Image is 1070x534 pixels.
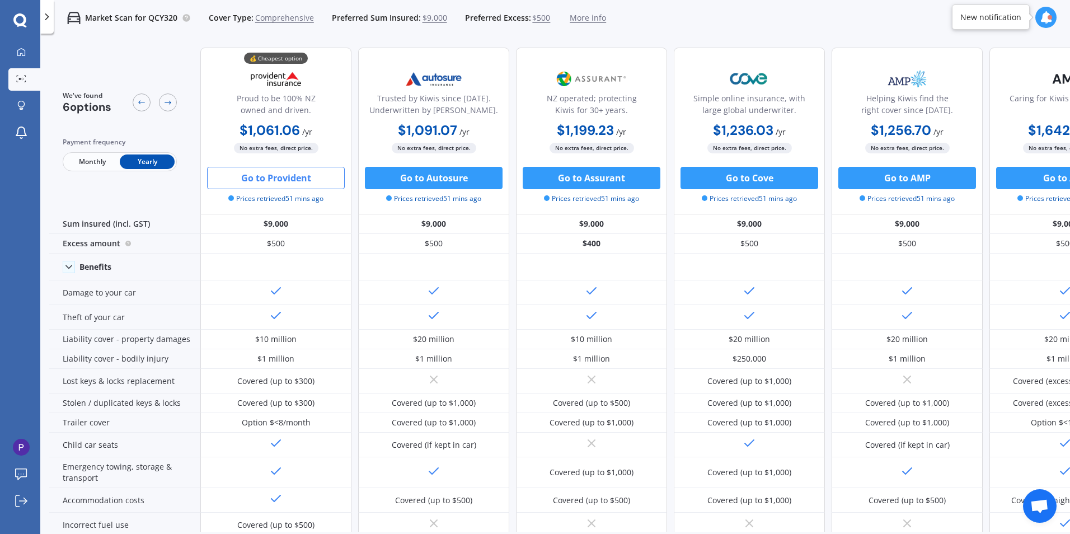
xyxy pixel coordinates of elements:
[63,91,111,101] span: We've found
[49,280,200,305] div: Damage to your car
[13,439,30,456] img: ACg8ocI82VbMzKQ7AJrnbTjfeqqi-Zx_zTmnfxPTDtr0K1-6-vrGnA=s96-c
[49,413,200,433] div: Trailer cover
[707,397,791,409] div: Covered (up to $1,000)
[365,167,503,189] button: Go to Autosure
[255,12,314,24] span: Comprehensive
[681,167,818,189] button: Go to Cove
[398,121,457,139] b: $1,091.07
[933,127,944,137] span: / yr
[865,417,949,428] div: Covered (up to $1,000)
[237,376,315,387] div: Covered (up to $300)
[712,65,786,93] img: Cove.webp
[65,154,120,169] span: Monthly
[49,234,200,254] div: Excess amount
[49,433,200,457] div: Child car seats
[674,214,825,234] div: $9,000
[49,330,200,349] div: Liability cover - property damages
[555,65,628,93] img: Assurant.png
[889,353,926,364] div: $1 million
[550,467,633,478] div: Covered (up to $1,000)
[729,334,770,345] div: $20 million
[865,143,950,153] span: No extra fees, direct price.
[49,349,200,369] div: Liability cover - bodily injury
[707,495,791,506] div: Covered (up to $1,000)
[237,519,315,531] div: Covered (up to $500)
[79,262,111,272] div: Benefits
[557,121,614,139] b: $1,199.23
[871,121,931,139] b: $1,256.70
[368,92,500,120] div: Trusted by Kiwis since [DATE]. Underwritten by [PERSON_NAME].
[244,53,308,64] div: 💰 Cheapest option
[49,394,200,413] div: Stolen / duplicated keys & locks
[838,167,976,189] button: Go to AMP
[255,334,297,345] div: $10 million
[573,353,610,364] div: $1 million
[516,234,667,254] div: $400
[459,127,470,137] span: / yr
[395,495,472,506] div: Covered (up to $500)
[869,495,946,506] div: Covered (up to $500)
[120,154,175,169] span: Yearly
[209,12,254,24] span: Cover Type:
[683,92,815,120] div: Simple online insurance, with large global underwriter.
[413,334,454,345] div: $20 million
[707,376,791,387] div: Covered (up to $1,000)
[49,457,200,488] div: Emergency towing, storage & transport
[570,12,606,24] span: More info
[358,234,509,254] div: $500
[465,12,531,24] span: Preferred Excess:
[776,127,786,137] span: / yr
[85,12,177,24] p: Market Scan for QCY320
[228,194,323,204] span: Prices retrieved 51 mins ago
[516,214,667,234] div: $9,000
[423,12,447,24] span: $9,000
[237,397,315,409] div: Covered (up to $300)
[200,234,351,254] div: $500
[415,353,452,364] div: $1 million
[832,234,983,254] div: $500
[358,214,509,234] div: $9,000
[200,214,351,234] div: $9,000
[832,214,983,234] div: $9,000
[332,12,421,24] span: Preferred Sum Insured:
[49,488,200,513] div: Accommodation costs
[733,353,766,364] div: $250,000
[234,143,318,153] span: No extra fees, direct price.
[397,65,471,93] img: Autosure.webp
[525,92,658,120] div: NZ operated; protecting Kiwis for 30+ years.
[713,121,773,139] b: $1,236.03
[386,194,481,204] span: Prices retrieved 51 mins ago
[239,65,313,93] img: Provident.png
[392,397,476,409] div: Covered (up to $1,000)
[392,143,476,153] span: No extra fees, direct price.
[1023,489,1057,523] a: Open chat
[553,495,630,506] div: Covered (up to $500)
[841,92,973,120] div: Helping Kiwis find the right cover since [DATE].
[63,137,177,148] div: Payment frequency
[550,417,633,428] div: Covered (up to $1,000)
[674,234,825,254] div: $500
[553,397,630,409] div: Covered (up to $500)
[210,92,342,120] div: Proud to be 100% NZ owned and driven.
[707,467,791,478] div: Covered (up to $1,000)
[392,439,476,451] div: Covered (if kept in car)
[49,214,200,234] div: Sum insured (incl. GST)
[207,167,345,189] button: Go to Provident
[532,12,550,24] span: $500
[707,417,791,428] div: Covered (up to $1,000)
[392,417,476,428] div: Covered (up to $1,000)
[707,143,792,153] span: No extra fees, direct price.
[49,369,200,394] div: Lost keys & locks replacement
[571,334,612,345] div: $10 million
[865,439,950,451] div: Covered (if kept in car)
[67,11,81,25] img: car.f15378c7a67c060ca3f3.svg
[960,12,1021,23] div: New notification
[865,397,949,409] div: Covered (up to $1,000)
[302,127,312,137] span: / yr
[49,305,200,330] div: Theft of your car
[257,353,294,364] div: $1 million
[870,65,944,93] img: AMP.webp
[63,100,111,114] span: 6 options
[616,127,626,137] span: / yr
[886,334,928,345] div: $20 million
